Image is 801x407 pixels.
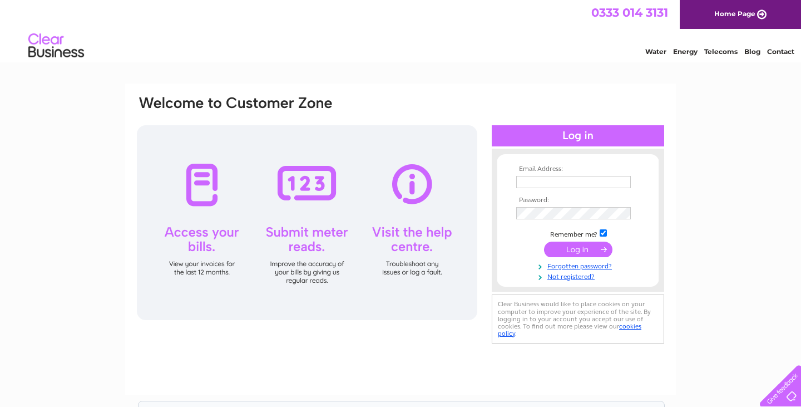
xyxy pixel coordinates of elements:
a: Telecoms [704,47,738,56]
a: Energy [673,47,698,56]
img: logo.png [28,29,85,63]
a: Not registered? [516,271,642,281]
a: Blog [744,47,760,56]
th: Email Address: [513,165,642,173]
a: Water [645,47,666,56]
a: Contact [767,47,794,56]
th: Password: [513,197,642,204]
a: 0333 014 3131 [591,6,668,19]
div: Clear Business would like to place cookies on your computer to improve your experience of the sit... [492,295,664,343]
a: Forgotten password? [516,260,642,271]
a: cookies policy [498,322,641,337]
div: Clear Business is a trading name of Verastar Limited (registered in [GEOGRAPHIC_DATA] No. 3667643... [139,6,664,54]
input: Submit [544,242,612,257]
td: Remember me? [513,228,642,239]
